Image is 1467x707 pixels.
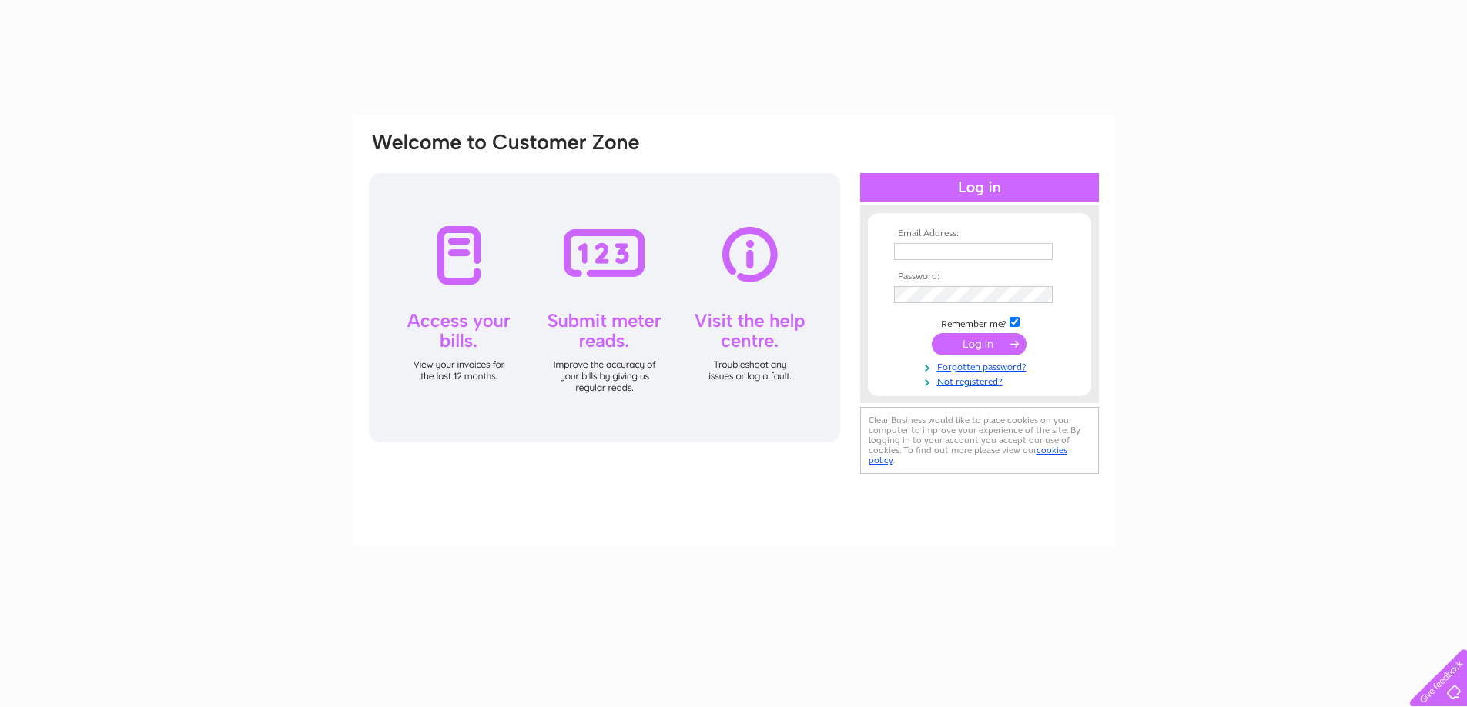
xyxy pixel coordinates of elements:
[890,272,1069,282] th: Password:
[860,407,1099,474] div: Clear Business would like to place cookies on your computer to improve your experience of the sit...
[890,228,1069,239] th: Email Address:
[869,445,1067,465] a: cookies policy
[932,333,1027,355] input: Submit
[894,359,1069,373] a: Forgotten password?
[894,373,1069,388] a: Not registered?
[890,315,1069,330] td: Remember me?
